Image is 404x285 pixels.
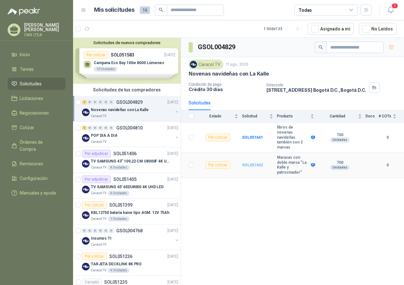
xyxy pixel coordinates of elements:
p: SOL051406 [113,151,137,156]
p: Novenas navideñas con La Kalle [91,107,148,113]
th: Estado [198,110,242,123]
div: 4 Unidades [108,191,130,196]
p: [DATE] [167,176,178,182]
th: Docs [366,110,379,123]
a: 0 0 0 0 0 0 GSOL004768[DATE] Company LogoInsumos TICaracol TV [82,227,179,247]
div: 0 [87,126,92,130]
p: TV SAMSUNG 65' 65DU8000 4K UHD LED [91,184,164,190]
div: 2 [82,100,87,104]
a: Remisiones [8,158,65,170]
div: 0 [98,126,103,130]
img: Company Logo [190,61,197,68]
span: Negociaciones [20,109,49,116]
div: Solicitudes de tus compradores [73,84,181,96]
p: Caracol TV [91,216,106,222]
a: SOL051641 [242,135,263,140]
div: 0 [109,229,114,233]
th: # COTs [379,110,404,123]
a: 2 0 0 0 0 0 GSOL004829[DATE] Company LogoNovenas navideñas con La KalleCaracol TV [82,98,179,119]
p: Caracol TV [91,191,106,196]
div: Por cotizar [82,253,107,260]
p: Caracol TV [91,268,106,273]
button: Solicitudes de nuevos compradores [76,40,178,45]
p: GSOL004768 [116,229,143,233]
span: 16 [140,6,150,14]
b: 700 [318,160,362,165]
a: Solicitudes [8,78,65,90]
p: Caracol TV [91,114,106,119]
div: 0 [93,229,98,233]
span: Inicio [20,51,30,58]
a: 2 0 0 0 0 0 GSOL004810[DATE] Company LogoPOP DIA A DIACaracol TV [82,124,179,144]
span: Solicitudes [20,80,42,87]
th: Producto [277,110,318,123]
a: Órdenes de Compra [8,136,65,155]
img: Logo peakr [8,8,40,15]
p: TV SAMSUNG 43" 109,22 CM U8000F 4K UHD [91,158,170,164]
img: Company Logo [82,160,90,168]
p: Caracol TV [91,242,106,247]
a: Configuración [8,172,65,184]
img: Company Logo [82,263,90,270]
div: Unidades [330,165,350,170]
div: Solicitudes de nuevos compradoresPor cotizarSOL051583[DATE] Campana Eco Bay 100w 8000 Lúmenes10 U... [73,38,181,84]
p: GSOL004810 [116,126,143,130]
button: Asignado a mi [308,23,354,35]
img: Company Logo [82,109,90,116]
p: Caracol TV [91,139,106,144]
b: 0 [379,162,396,168]
span: Estado [198,114,233,118]
div: 0 [109,126,114,130]
p: [STREET_ADDRESS] Bogotá D.C. , Bogotá D.C. [266,87,366,93]
div: Solicitudes [189,99,211,106]
a: Negociaciones [8,107,65,119]
div: 0 [104,100,108,104]
p: Caracol TV [91,165,106,170]
div: 0 [87,100,92,104]
div: Todas [299,7,312,14]
span: Remisiones [20,160,43,167]
a: Inicio [8,49,65,61]
p: [DATE] [167,254,178,260]
span: Cotizar [20,124,34,131]
div: 4 Unidades [108,165,130,170]
span: 1 [391,3,398,9]
p: [DATE] [167,228,178,234]
div: 0 [93,126,98,130]
th: Cantidad [318,110,366,123]
a: Manuales y ayuda [8,187,65,199]
p: [DATE] [167,151,178,157]
div: Unidades [330,137,350,142]
a: Por adjudicarSOL051405[DATE] Company LogoTV SAMSUNG 65' 65DU8000 4K UHD LEDCaracol TV4 Unidades [73,173,181,199]
h3: GSOL004829 [198,42,236,52]
a: Por cotizarSOL051399[DATE] Company LogoKBL12750 batería kaise tipo AGM: 12V 75AhCaracol TV1 Unidades [73,199,181,224]
a: Tareas [8,63,65,75]
span: # COTs [379,114,391,118]
b: 700 [318,133,362,138]
p: [DATE] [167,125,178,131]
p: 11 ago, 2025 [226,62,248,68]
span: Cantidad [318,114,357,118]
img: Company Logo [82,237,90,245]
p: POP DIA A DIA [91,133,117,139]
span: Órdenes de Compra [20,139,59,153]
p: Dirección [266,83,366,87]
div: 4 Unidades [108,268,130,273]
button: 1 [385,4,396,16]
p: [DATE] [167,99,178,105]
p: Crédito 30 días [189,87,261,92]
span: Licitaciones [20,95,43,102]
th: Solicitud [242,110,277,123]
span: search [319,45,323,50]
span: Configuración [20,175,48,182]
button: No Leídos [359,23,396,35]
p: SOL051235 [104,280,127,284]
div: Caracol TV [189,60,223,69]
p: [PERSON_NAME] [PERSON_NAME] [24,23,65,32]
b: libros de novenas navideñas también con 2 marcas [277,125,309,150]
div: 0 [93,100,98,104]
a: Cotizar [8,122,65,134]
div: Por cotizar [82,201,107,209]
div: 0 [87,229,92,233]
